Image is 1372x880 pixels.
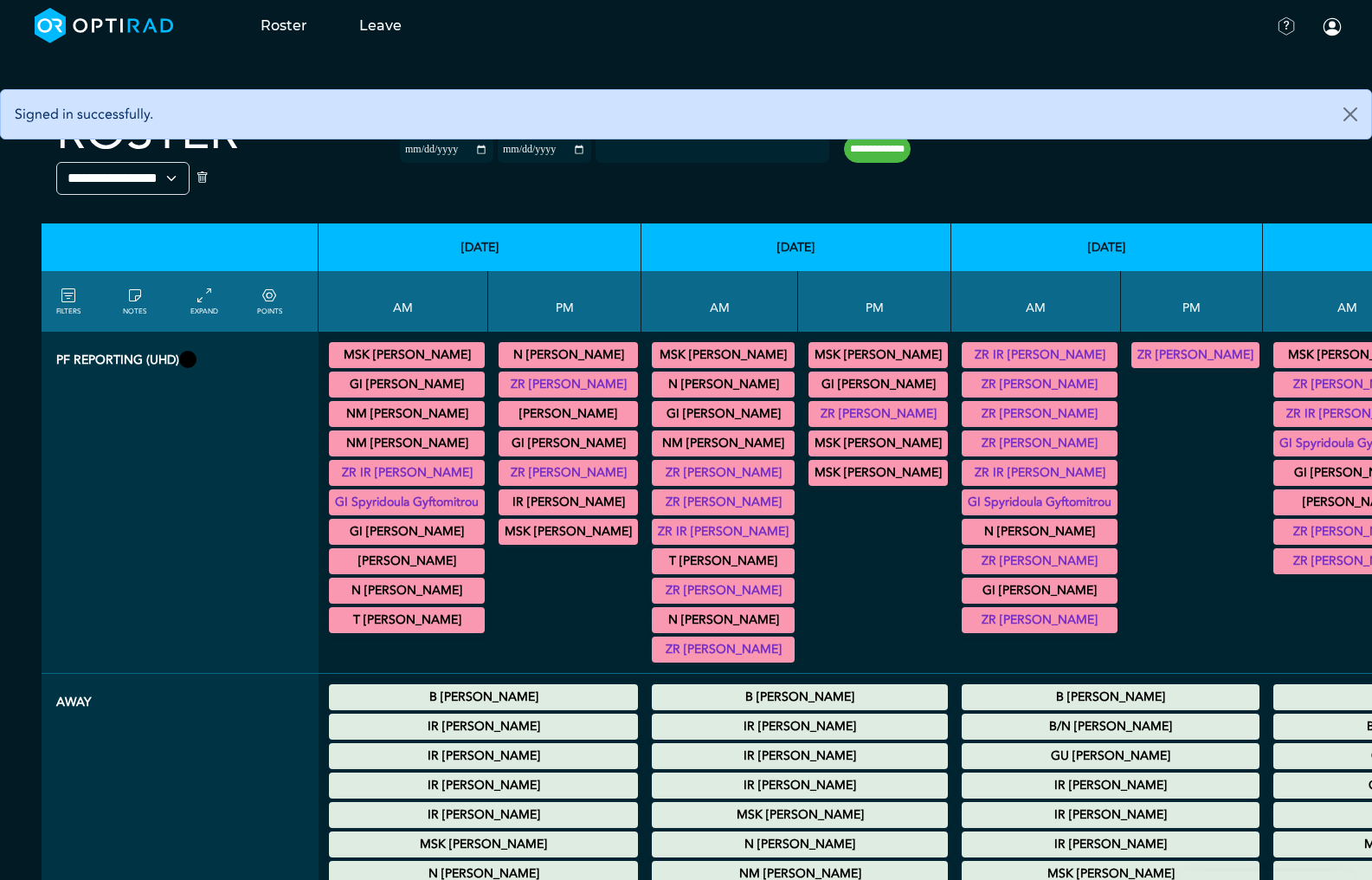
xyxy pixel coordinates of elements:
[962,460,1118,486] div: General XR 08:30 - 09:00
[964,580,1115,601] summary: GI [PERSON_NAME]
[332,580,482,601] summary: N [PERSON_NAME]
[35,8,174,43] img: brand-opti-rad-logos-blue-and-white-d2f68631ba2948856bd03f2d395fb146ddc8fb01b4b6e9315ea85fa773367...
[962,489,1118,515] div: General XR 09:00 - 11:00
[329,773,638,799] div: Annual Leave 00:00 - 23:59
[964,345,1115,366] summary: ZR IR [PERSON_NAME]
[964,687,1257,708] summary: B [PERSON_NAME]
[654,521,792,542] summary: ZR IR [PERSON_NAME]
[654,463,792,483] summary: ZR [PERSON_NAME]
[332,345,482,366] summary: MSK [PERSON_NAME]
[499,372,638,398] div: General XR 12:00 - 14:00
[798,271,951,332] th: PM
[329,519,485,545] div: General XR 09:00 - 10:00
[332,834,635,855] summary: MSK [PERSON_NAME]
[332,775,635,796] summary: IR [PERSON_NAME]
[654,433,792,454] summary: NM [PERSON_NAME]
[501,345,635,366] summary: N [PERSON_NAME]
[329,831,638,857] div: Annual Leave 00:00 - 23:59
[654,687,945,708] summary: B [PERSON_NAME]
[652,430,795,456] div: General XR 08:00 - 09:00
[332,716,635,737] summary: IR [PERSON_NAME]
[654,805,945,825] summary: MSK [PERSON_NAME]
[654,551,792,572] summary: T [PERSON_NAME]
[1121,271,1263,332] th: PM
[501,521,635,542] summary: MSK [PERSON_NAME]
[962,401,1118,427] div: General XR 08:00 - 09:00
[654,374,792,395] summary: N [PERSON_NAME]
[329,401,485,427] div: General XR 08:00 - 10:00
[332,746,635,767] summary: IR [PERSON_NAME]
[332,404,482,424] summary: NM [PERSON_NAME]
[501,404,635,424] summary: [PERSON_NAME]
[964,716,1257,737] summary: B/N [PERSON_NAME]
[499,430,638,456] div: General XR 16:00 - 17:00
[964,805,1257,825] summary: IR [PERSON_NAME]
[329,372,485,398] div: General XR 07:15 - 08:00
[329,743,638,769] div: Study Leave 00:00 - 23:59
[964,551,1115,572] summary: ZR [PERSON_NAME]
[652,372,795,398] div: General XR 07:00 - 08:00
[123,286,146,317] a: show/hide notes
[964,492,1115,513] summary: GI Spyridoula Gyftomitrou
[488,271,641,332] th: PM
[499,460,638,486] div: General XR 17:00 - 18:00
[962,714,1259,740] div: Study Leave 00:00 - 23:59
[964,374,1115,395] summary: ZR [PERSON_NAME]
[808,342,948,368] div: General XR 12:00 - 13:00
[654,345,792,366] summary: MSK [PERSON_NAME]
[329,489,485,515] div: General XR 09:00 - 11:00
[962,802,1259,828] div: Annual Leave 00:00 - 23:59
[808,430,948,456] div: General XR 16:00 - 17:00
[652,714,948,740] div: Study Leave 00:00 - 23:59
[652,342,795,368] div: General XR 07:00 - 07:30
[319,223,641,271] th: [DATE]
[964,610,1115,631] summary: ZR [PERSON_NAME]
[652,460,795,486] div: General XR 08:00 - 09:00
[332,521,482,542] summary: GI [PERSON_NAME]
[190,286,218,317] a: collapse/expand entries
[654,639,792,660] summary: ZR [PERSON_NAME]
[329,802,638,828] div: Study Leave 00:00 - 23:59
[652,637,795,663] div: General XR 10:00 - 11:00
[56,286,81,317] a: FILTERS
[951,223,1263,271] th: [DATE]
[499,342,638,368] div: General XR 12:00 - 13:00
[319,271,488,332] th: AM
[808,401,948,427] div: General XR 13:00 - 14:00
[329,578,485,604] div: General XR 09:00 - 10:30
[332,687,635,708] summary: B [PERSON_NAME]
[654,404,792,424] summary: GI [PERSON_NAME]
[654,834,945,855] summary: N [PERSON_NAME]
[652,548,795,574] div: General XR 09:00 - 10:00
[964,746,1257,767] summary: GU [PERSON_NAME]
[654,716,945,737] summary: IR [PERSON_NAME]
[962,773,1259,799] div: Study Leave 00:00 - 23:59
[329,714,638,740] div: Study Leave 00:00 - 23:59
[1131,342,1259,368] div: General XR 13:00 - 14:00
[652,578,795,604] div: General XR 09:30 - 10:00
[332,805,635,825] summary: IR [PERSON_NAME]
[329,460,485,486] div: General XR 08:30 - 09:00
[652,743,948,769] div: Annual Leave 00:00 - 23:59
[329,430,485,456] div: General XR 08:00 - 09:00
[652,607,795,633] div: General XR 10:00 - 11:00
[811,345,945,366] summary: MSK [PERSON_NAME]
[499,401,638,427] div: General XR 14:00 - 15:00
[951,271,1121,332] th: AM
[329,342,485,368] div: General XR 07:00 - 07:30
[811,374,945,395] summary: GI [PERSON_NAME]
[962,578,1118,604] div: General XR 10:30 - 11:30
[964,521,1115,542] summary: N [PERSON_NAME]
[332,374,482,395] summary: GI [PERSON_NAME]
[652,831,948,857] div: Annual Leave 00:00 - 23:59
[962,743,1259,769] div: Other Leave 00:00 - 23:59
[501,374,635,395] summary: ZR [PERSON_NAME]
[332,463,482,483] summary: ZR IR [PERSON_NAME]
[654,610,792,631] summary: N [PERSON_NAME]
[654,746,945,767] summary: IR [PERSON_NAME]
[42,332,319,674] th: PF Reporting (UHD)
[501,433,635,454] summary: GI [PERSON_NAME]
[652,773,948,799] div: Study Leave 00:00 - 23:59
[652,489,795,515] div: General XR 08:00 - 09:00
[332,610,482,631] summary: T [PERSON_NAME]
